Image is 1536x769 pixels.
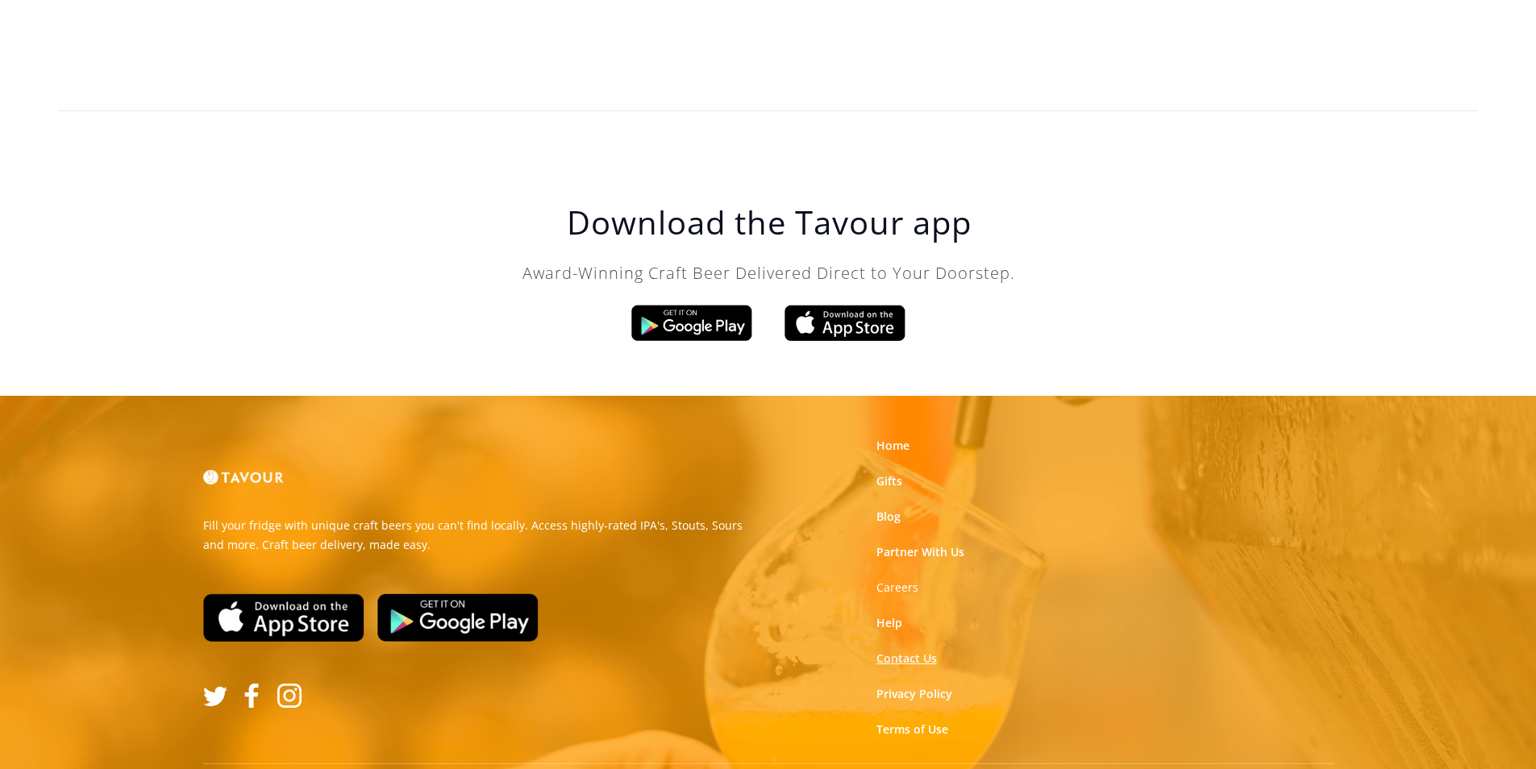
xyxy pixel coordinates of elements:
a: Home [876,438,910,454]
p: Award-Winning Craft Beer Delivered Direct to Your Doorstep. [447,261,1092,285]
h2: ‍ [40,20,1496,52]
a: Careers [876,580,918,596]
strong: Careers [876,580,918,595]
a: Contact Us [876,651,937,667]
a: Blog [876,509,901,525]
a: Gifts [876,473,902,489]
p: Fill your fridge with unique craft beers you can't find locally. Access highly-rated IPA's, Stout... [203,516,756,555]
h1: Download the Tavour app [447,203,1092,242]
a: Privacy Policy [876,686,952,702]
a: Help [876,615,902,631]
a: Partner With Us [876,544,964,560]
a: Terms of Use [876,721,948,738]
